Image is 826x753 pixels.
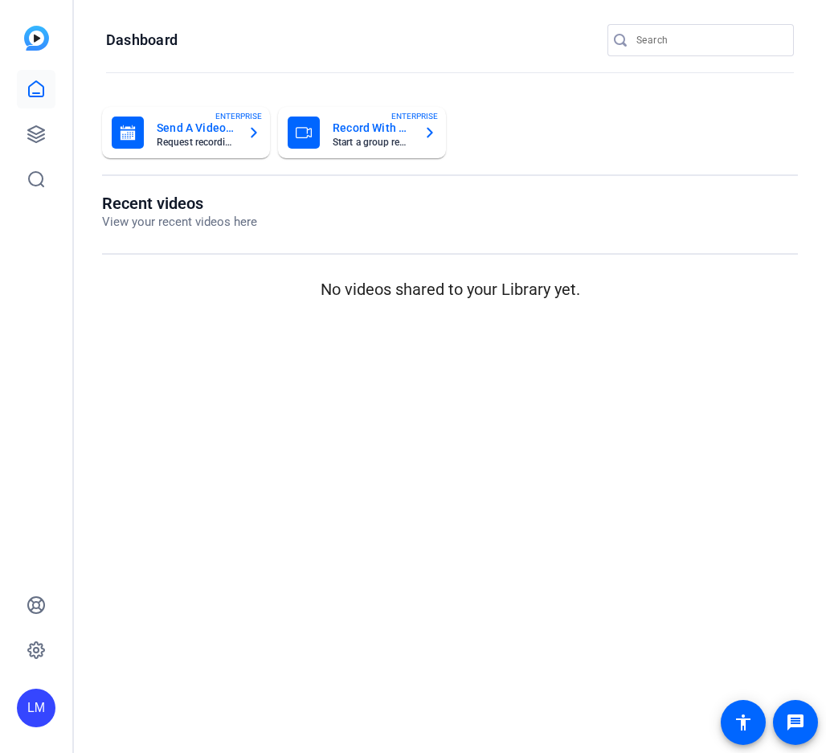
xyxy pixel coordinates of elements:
[102,277,798,301] p: No videos shared to your Library yet.
[157,118,235,137] mat-card-title: Send A Video Request
[102,194,257,213] h1: Recent videos
[333,118,411,137] mat-card-title: Record With Others
[17,689,55,727] div: LM
[215,110,262,122] span: ENTERPRISE
[24,26,49,51] img: blue-gradient.svg
[106,31,178,50] h1: Dashboard
[786,713,805,732] mat-icon: message
[391,110,438,122] span: ENTERPRISE
[333,137,411,147] mat-card-subtitle: Start a group recording session
[636,31,781,50] input: Search
[734,713,753,732] mat-icon: accessibility
[102,213,257,231] p: View your recent videos here
[102,107,270,158] button: Send A Video RequestRequest recordings from anyone, anywhereENTERPRISE
[278,107,446,158] button: Record With OthersStart a group recording sessionENTERPRISE
[157,137,235,147] mat-card-subtitle: Request recordings from anyone, anywhere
